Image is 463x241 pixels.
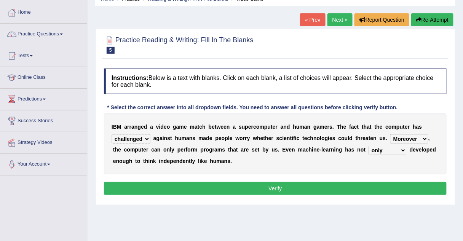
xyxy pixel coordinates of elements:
b: d [164,158,167,164]
b: m [182,135,186,141]
b: , [428,135,430,141]
b: e [324,124,327,130]
b: o [222,135,225,141]
b: l [348,135,350,141]
b: g [313,124,317,130]
b: h [310,135,314,141]
b: u [345,135,348,141]
b: o [167,124,170,130]
b: h [376,124,380,130]
b: t [375,124,377,130]
a: Your Account [0,154,87,173]
b: i [292,135,293,141]
b: s [276,135,279,141]
b: c [151,147,154,153]
b: e [255,147,258,153]
b: u [296,124,300,130]
b: o [361,147,364,153]
b: h [358,135,361,141]
div: * Select the correct answer into all dropdown fields. You need to answer all questions before cli... [104,104,401,112]
b: l [320,135,321,141]
b: h [202,124,206,130]
b: n [134,124,138,130]
b: a [351,124,354,130]
b: e [289,147,292,153]
b: c [386,124,389,130]
b: t [290,135,292,141]
b: h [129,158,133,164]
b: g [156,135,160,141]
b: n [336,147,339,153]
b: t [271,124,273,130]
b: g [209,147,212,153]
b: a [221,158,224,164]
b: n [167,147,170,153]
b: s [193,135,196,141]
b: I [112,124,113,130]
b: e [209,135,212,141]
b: e [273,124,276,130]
b: e [164,124,167,130]
b: e [380,124,383,130]
b: c [306,147,309,153]
b: e [370,135,374,141]
b: i [283,135,284,141]
a: Home [0,2,87,21]
b: r [204,147,206,153]
b: a [153,135,156,141]
b: s [332,135,335,141]
b: d [179,158,183,164]
b: n [292,147,295,153]
b: c [354,124,357,130]
b: t [113,147,115,153]
b: l [321,147,323,153]
h4: Below is a text with blanks. Click on each blank, a list of choices will appear. Select the appro... [104,69,447,94]
b: s [167,135,170,141]
b: o [119,158,123,164]
b: i [159,158,161,164]
b: r [327,124,329,130]
b: Instructions: [112,75,148,81]
button: Re-Attempt [411,13,453,26]
b: T [337,124,340,130]
b: r [243,135,245,141]
b: o [127,147,131,153]
b: a [326,147,329,153]
a: Success Stories [0,110,87,129]
b: b [262,147,266,153]
b: i [148,158,150,164]
b: m [198,135,203,141]
b: d [433,147,436,153]
b: s [239,124,242,130]
b: a [281,124,284,130]
b: r [271,135,273,141]
b: k [153,158,156,164]
b: d [410,147,413,153]
b: n [189,135,193,141]
b: e [248,124,251,130]
b: i [200,158,201,164]
b: e [260,135,263,141]
b: a [150,124,153,130]
b: c [124,147,127,153]
b: o [239,135,243,141]
b: h [293,124,297,130]
b: a [160,135,163,141]
b: r [184,147,185,153]
b: e [212,124,215,130]
b: u [242,124,245,130]
b: c [200,124,203,130]
b: t [362,124,364,130]
b: d [350,135,353,141]
b: i [334,147,336,153]
b: n [164,135,168,141]
b: a [186,135,189,141]
b: r [129,124,131,130]
b: a [348,147,351,153]
b: t [369,135,370,141]
b: n [224,158,228,164]
b: p [396,124,400,130]
b: o [206,147,209,153]
b: y [247,135,250,141]
b: r [191,147,193,153]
